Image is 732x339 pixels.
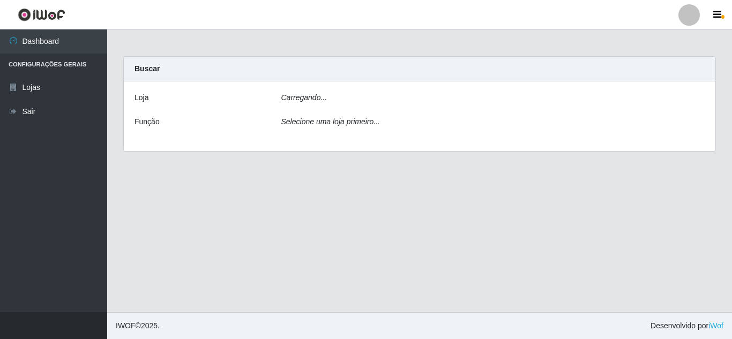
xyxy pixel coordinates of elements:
[135,64,160,73] strong: Buscar
[281,93,327,102] i: Carregando...
[651,320,723,332] span: Desenvolvido por
[116,320,160,332] span: © 2025 .
[281,117,380,126] i: Selecione uma loja primeiro...
[708,321,723,330] a: iWof
[135,92,148,103] label: Loja
[18,8,65,21] img: CoreUI Logo
[135,116,160,127] label: Função
[116,321,136,330] span: IWOF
